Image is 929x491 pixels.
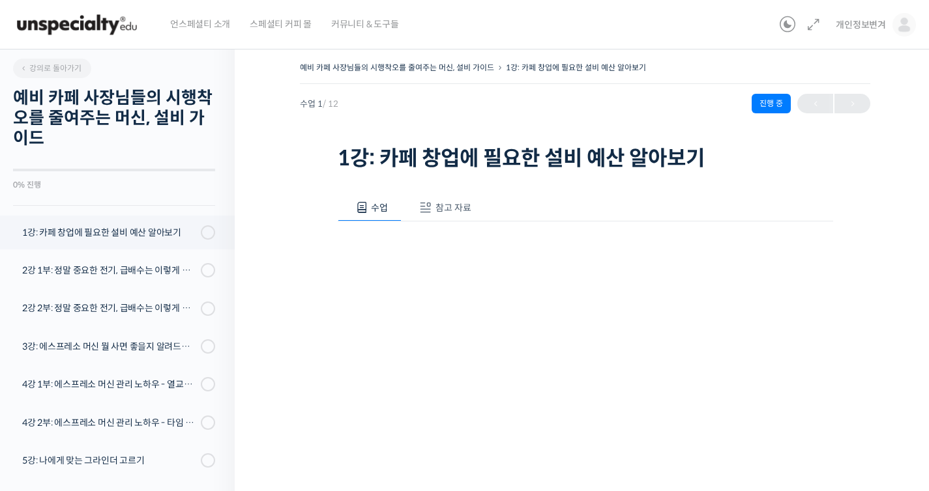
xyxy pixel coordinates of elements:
div: 3강: 에스프레소 머신 뭘 사면 좋을지 알려드려요 - 에스프레소 머신 가이드 [22,339,197,354]
div: 1강: 카페 창업에 필요한 설비 예산 알아보기 [22,225,197,240]
div: 2강 2부: 정말 중요한 전기, 급배수는 이렇게 체크하세요 - 매장 급배수 배치 및 구조 확인 [22,301,197,315]
div: 0% 진행 [13,181,215,189]
h1: 1강: 카페 창업에 필요한 설비 예산 알아보기 [338,146,833,171]
span: 수업 [371,202,388,214]
div: 5강: 나에게 맞는 그라인더 고르기 [22,453,197,468]
span: / 12 [323,98,338,109]
span: 수업 1 [300,100,338,108]
div: 4강 2부: 에스프레소 머신 관리 노하우 - 타임 온오프, 자동청소, 프리인퓨전 기능의 활용 [22,415,197,430]
div: 진행 중 [752,94,791,113]
a: 1강: 카페 창업에 필요한 설비 예산 알아보기 [506,63,646,72]
div: 2강 1부: 정말 중요한 전기, 급배수는 이렇게 체크하세요 - 전기 용량 배분 [22,263,197,277]
div: 4강 1부: 에스프레소 머신 관리 노하우 - 열교환기(HX) 보일러, 다중 보일러 머신의 차이 [22,377,197,391]
a: 강의로 돌아가기 [13,59,91,78]
span: 참고 자료 [435,202,471,214]
span: 강의로 돌아가기 [20,63,81,73]
a: 예비 카페 사장님들의 시행착오를 줄여주는 머신, 설비 가이드 [300,63,494,72]
h2: 예비 카페 사장님들의 시행착오를 줄여주는 머신, 설비 가이드 [13,88,215,149]
span: 개인정보변겨 [836,19,886,31]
